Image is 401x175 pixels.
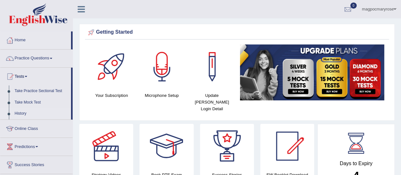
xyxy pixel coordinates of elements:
a: Home [0,31,71,47]
h4: Update [PERSON_NAME] Login Detail [190,92,234,112]
a: History [12,108,71,119]
h4: Your Subscription [90,92,133,99]
img: small5.jpg [240,44,384,100]
a: Success Stories [0,156,73,172]
span: 0 [350,3,357,9]
h4: Days to Expiry [325,161,387,166]
a: Take Mock Test [12,97,71,108]
h4: Microphone Setup [140,92,184,99]
a: Predictions [0,138,73,154]
a: Tests [0,68,71,84]
a: Take Practice Sectional Test [12,85,71,97]
div: Getting Started [87,28,387,37]
a: Practice Questions [0,50,73,65]
a: Online Class [0,120,73,136]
